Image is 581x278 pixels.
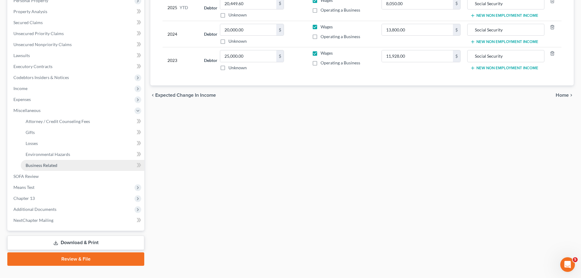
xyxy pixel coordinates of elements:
[26,119,90,124] span: Attorney / Credit Counseling Fees
[13,9,47,14] span: Property Analysis
[321,24,333,29] span: Wages
[7,236,144,250] a: Download & Print
[13,64,52,69] span: Executory Contracts
[228,12,247,18] label: Unknown
[9,28,144,39] a: Unsecured Priority Claims
[21,149,144,160] a: Environmental Hazards
[321,50,333,56] span: Wages
[560,257,575,272] iframe: Intercom live chat
[471,50,541,62] input: Source of Income
[321,7,360,13] span: Operating a Business
[167,50,194,71] div: 2023
[9,215,144,226] a: NextChapter Mailing
[204,31,217,37] label: Debtor
[13,196,35,201] span: Chapter 13
[471,24,541,36] input: Source of Income
[9,6,144,17] a: Property Analysis
[21,127,144,138] a: Gifts
[7,252,144,266] a: Review & File
[276,50,284,62] div: $
[321,60,360,65] span: Operating a Business
[228,65,247,71] label: Unknown
[204,57,217,63] label: Debtor
[26,130,35,135] span: Gifts
[321,34,360,39] span: Operating a Business
[21,138,144,149] a: Losses
[13,31,64,36] span: Unsecured Priority Claims
[556,93,574,98] button: Home chevron_right
[150,93,216,98] button: chevron_left Expected Change in Income
[21,160,144,171] a: Business Related
[13,207,56,212] span: Additional Documents
[155,93,216,98] span: Expected Change in Income
[9,61,144,72] a: Executory Contracts
[220,50,276,62] input: 0.00
[13,108,41,113] span: Miscellaneous
[453,24,460,36] div: $
[9,50,144,61] a: Lawsuits
[569,93,574,98] i: chevron_right
[26,152,70,157] span: Environmental Hazards
[9,39,144,50] a: Unsecured Nonpriority Claims
[573,257,578,262] span: 5
[167,24,194,45] div: 2024
[13,218,53,223] span: NextChapter Mailing
[228,38,247,44] label: Unknown
[470,66,538,70] button: New Non Employment Income
[13,20,43,25] span: Secured Claims
[13,174,39,179] span: SOFA Review
[21,116,144,127] a: Attorney / Credit Counseling Fees
[180,5,188,11] span: YTD
[9,17,144,28] a: Secured Claims
[470,13,538,18] button: New Non Employment Income
[382,50,453,62] input: 0.00
[13,185,34,190] span: Means Test
[150,93,155,98] i: chevron_left
[453,50,460,62] div: $
[13,86,27,91] span: Income
[204,5,217,11] label: Debtor
[220,24,276,36] input: 0.00
[13,75,69,80] span: Codebtors Insiders & Notices
[13,53,30,58] span: Lawsuits
[9,171,144,182] a: SOFA Review
[470,39,538,44] button: New Non Employment Income
[556,93,569,98] span: Home
[26,141,38,146] span: Losses
[13,42,72,47] span: Unsecured Nonpriority Claims
[13,97,31,102] span: Expenses
[382,24,453,36] input: 0.00
[26,163,57,168] span: Business Related
[276,24,284,36] div: $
